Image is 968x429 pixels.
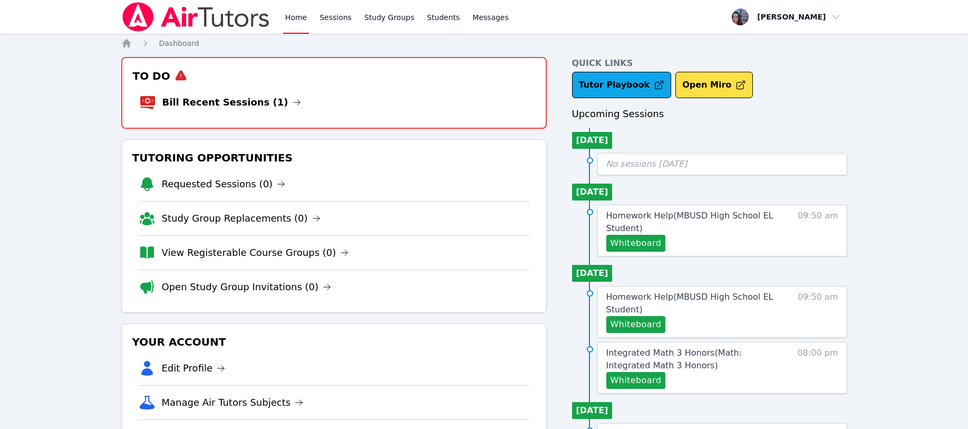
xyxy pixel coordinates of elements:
[606,291,780,316] a: Homework Help(MBUSD High School EL Student)
[798,291,838,333] span: 09:50 am
[606,347,780,372] a: Integrated Math 3 Honors(Math: Integrated Math 3 Honors)
[162,361,226,376] a: Edit Profile
[606,211,773,233] span: Homework Help ( MBUSD High School EL Student )
[159,38,199,49] a: Dashboard
[162,280,332,294] a: Open Study Group Invitations (0)
[472,12,509,23] span: Messages
[606,209,780,235] a: Homework Help(MBUSD High School EL Student)
[121,38,847,49] nav: Breadcrumb
[606,316,666,333] button: Whiteboard
[606,235,666,252] button: Whiteboard
[162,95,301,110] a: Bill Recent Sessions (1)
[130,332,538,351] h3: Your Account
[798,347,838,389] span: 08:00 pm
[572,265,613,282] li: [DATE]
[572,107,847,121] h3: Upcoming Sessions
[121,2,270,32] img: Air Tutors
[798,209,838,252] span: 09:50 am
[162,395,304,410] a: Manage Air Tutors Subjects
[162,245,349,260] a: View Registerable Course Groups (0)
[162,177,286,192] a: Requested Sessions (0)
[572,184,613,201] li: [DATE]
[606,292,773,314] span: Homework Help ( MBUSD High School EL Student )
[606,159,688,169] span: No sessions [DATE]
[162,211,321,226] a: Study Group Replacements (0)
[572,72,672,98] a: Tutor Playbook
[675,72,753,98] button: Open Miro
[130,148,538,167] h3: Tutoring Opportunities
[606,372,666,389] button: Whiteboard
[572,402,613,419] li: [DATE]
[572,57,847,70] h4: Quick Links
[572,132,613,149] li: [DATE]
[131,66,537,85] h3: To Do
[159,39,199,47] span: Dashboard
[606,348,742,370] span: Integrated Math 3 Honors ( Math: Integrated Math 3 Honors )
